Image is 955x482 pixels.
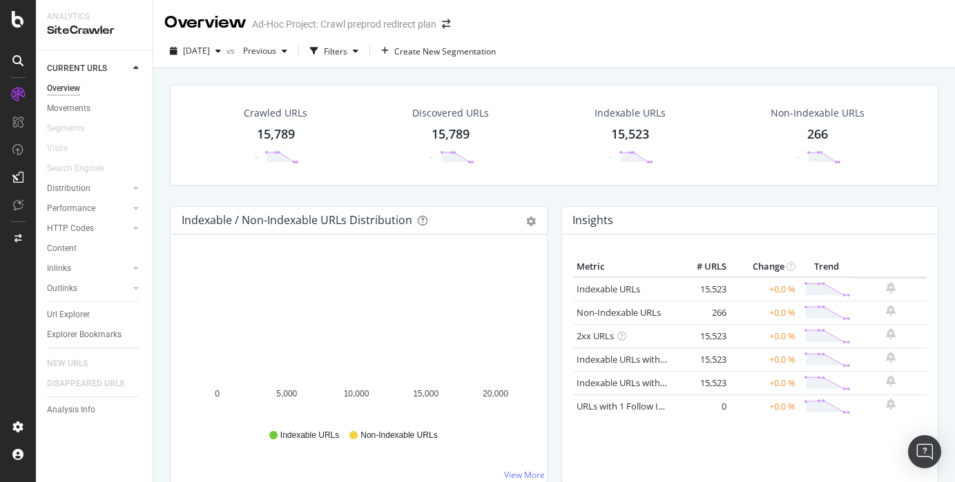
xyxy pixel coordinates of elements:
[799,257,854,277] th: Trend
[886,282,896,293] div: bell-plus
[215,389,220,399] text: 0
[47,161,118,176] a: Search Engines
[526,217,536,226] div: gear
[577,306,661,319] a: Non-Indexable URLs
[675,277,730,301] td: 15,523
[47,328,122,342] div: Explorer Bookmarks
[47,328,143,342] a: Explorer Bookmarks
[577,330,614,342] a: 2xx URLs
[771,106,865,120] div: Non-Indexable URLs
[577,283,640,295] a: Indexable URLs
[572,211,613,230] h4: Insights
[47,181,90,196] div: Distribution
[675,324,730,348] td: 15,523
[730,257,799,277] th: Change
[47,221,129,236] a: HTTP Codes
[164,40,226,62] button: [DATE]
[432,125,470,143] div: 15,789
[595,106,666,120] div: Indexable URLs
[47,101,90,116] div: Movements
[886,375,896,386] div: bell-plus
[504,469,545,481] a: View More
[412,106,489,120] div: Discovered URLs
[376,40,501,62] button: Create New Segmentation
[47,201,129,216] a: Performance
[483,389,508,399] text: 20,000
[238,45,276,57] span: Previous
[675,371,730,394] td: 15,523
[47,121,84,136] div: Segments
[47,121,98,136] a: Segments
[47,23,142,39] div: SiteCrawler
[886,399,896,410] div: bell-plus
[47,308,90,322] div: Url Explorer
[611,125,649,143] div: 15,523
[730,324,799,348] td: +0.0 %
[47,376,138,391] a: DISAPPEARED URLS
[238,40,293,62] button: Previous
[47,261,129,276] a: Inlinks
[797,151,800,163] div: -
[573,257,675,277] th: Metric
[675,394,730,418] td: 0
[675,348,730,371] td: 15,523
[47,101,143,116] a: Movements
[47,281,129,296] a: Outlinks
[182,257,530,416] svg: A chart.
[908,435,941,468] div: Open Intercom Messenger
[730,371,799,394] td: +0.0 %
[255,151,258,163] div: -
[47,181,129,196] a: Distribution
[47,376,124,391] div: DISAPPEARED URLS
[324,46,347,57] div: Filters
[164,11,247,34] div: Overview
[430,151,433,163] div: -
[47,357,88,371] div: NEW URLS
[675,301,730,324] td: 266
[47,11,142,23] div: Analytics
[730,301,799,324] td: +0.0 %
[675,257,730,277] th: # URLS
[276,389,297,399] text: 5,000
[577,376,727,389] a: Indexable URLs with Bad Description
[886,328,896,339] div: bell-plus
[47,261,71,276] div: Inlinks
[47,81,80,96] div: Overview
[47,61,129,76] a: CURRENT URLS
[442,19,450,29] div: arrow-right-arrow-left
[47,241,77,256] div: Content
[730,277,799,301] td: +0.0 %
[47,281,77,296] div: Outlinks
[47,403,95,417] div: Analysis Info
[280,430,339,441] span: Indexable URLs
[183,45,210,57] span: 2025 Sep. 18th
[394,46,496,57] span: Create New Segmentation
[47,61,107,76] div: CURRENT URLS
[47,81,143,96] a: Overview
[886,305,896,316] div: bell-plus
[344,389,369,399] text: 10,000
[244,106,307,120] div: Crawled URLs
[609,151,612,163] div: -
[577,400,678,412] a: URLs with 1 Follow Inlink
[807,125,828,143] div: 266
[47,141,68,156] div: Visits
[47,308,143,322] a: Url Explorer
[47,201,95,216] div: Performance
[226,45,238,57] span: vs
[305,40,364,62] button: Filters
[886,352,896,363] div: bell-plus
[47,221,94,236] div: HTTP Codes
[47,241,143,256] a: Content
[47,141,81,156] a: Visits
[182,213,412,227] div: Indexable / Non-Indexable URLs Distribution
[730,348,799,371] td: +0.0 %
[257,125,295,143] div: 15,789
[252,17,436,31] div: Ad-Hoc Project: Crawl preprod redirect plan
[730,394,799,418] td: +0.0 %
[413,389,438,399] text: 15,000
[577,353,692,365] a: Indexable URLs with Bad H1
[47,161,104,176] div: Search Engines
[47,403,143,417] a: Analysis Info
